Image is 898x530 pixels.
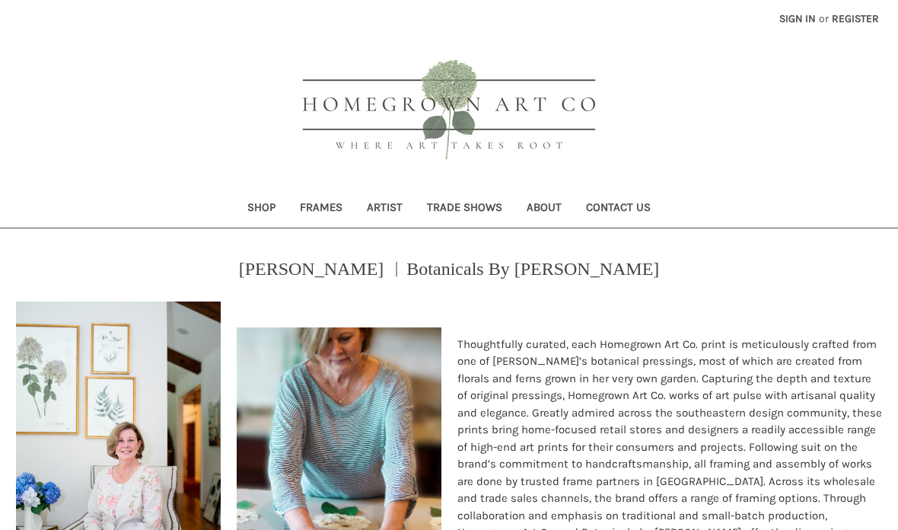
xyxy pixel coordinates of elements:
a: Trade Shows [415,190,514,228]
p: [PERSON_NAME] ︱Botanicals By [PERSON_NAME] [239,255,660,283]
a: Contact Us [574,190,663,228]
a: Artist [355,190,415,228]
a: Shop [235,190,288,228]
span: or [817,11,830,27]
img: HOMEGROWN ART CO [278,43,620,180]
a: Frames [288,190,355,228]
a: About [514,190,574,228]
